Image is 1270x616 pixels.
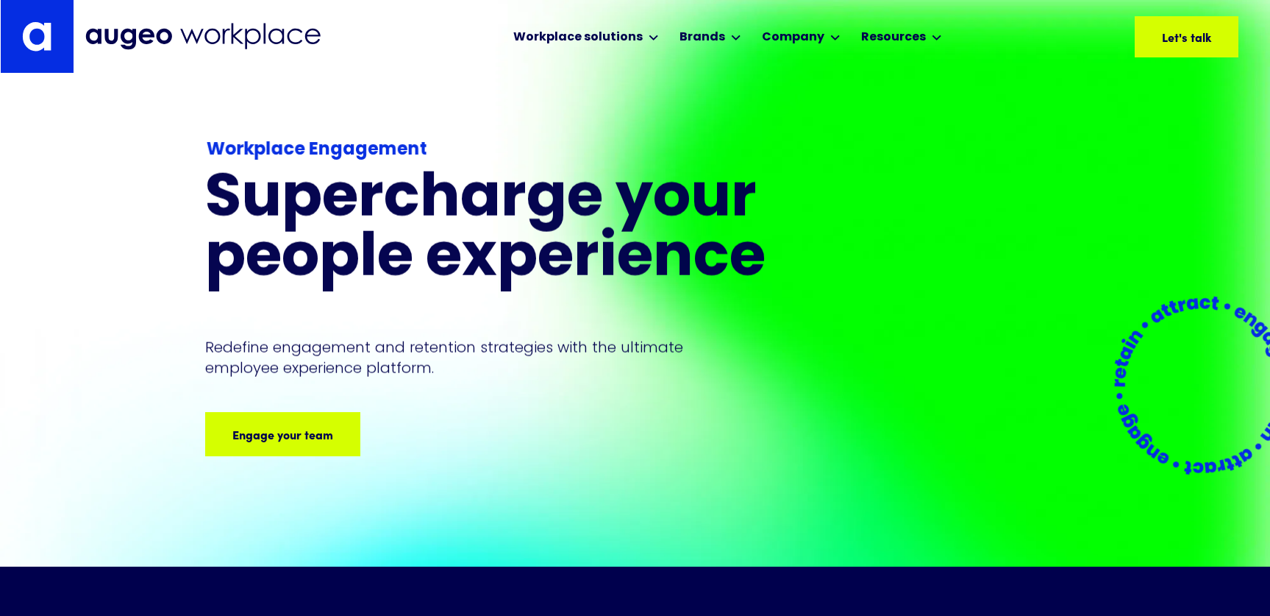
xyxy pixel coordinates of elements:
div: Workplace solutions [513,29,643,46]
p: Redefine engagement and retention strategies with the ultimate employee experience platform. [205,336,711,378]
div: Workplace Engagement [206,137,838,163]
div: Company [762,29,824,46]
a: Engage your team [205,412,360,456]
h1: Supercharge your people experience [205,170,841,289]
div: Resources [861,29,926,46]
img: Augeo Workplace business unit full logo in mignight blue. [85,23,321,50]
div: Brands [679,29,725,46]
a: Let's talk [1135,16,1238,57]
img: Augeo's "a" monogram decorative logo in white. [22,21,51,52]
